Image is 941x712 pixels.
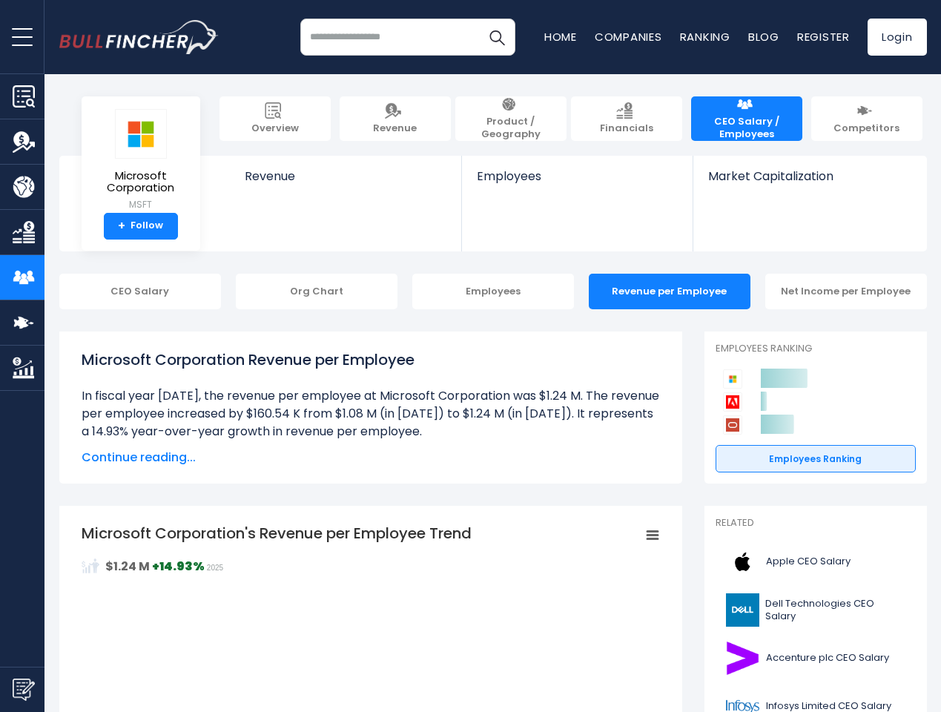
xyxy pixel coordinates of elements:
span: Continue reading... [82,449,660,467]
a: CEO Salary / Employees [691,96,802,141]
img: Adobe competitors logo [723,392,742,412]
img: RevenuePerEmployee.svg [82,557,99,575]
a: Dell Technologies CEO Salary [716,590,916,630]
div: Employees [412,274,574,309]
a: Blog [748,29,779,44]
a: Employees Ranking [716,445,916,473]
span: Revenue [245,169,447,183]
span: Financials [600,122,653,135]
p: Related [716,517,916,530]
a: Product / Geography [455,96,567,141]
span: Accenture plc CEO Salary [766,652,889,665]
a: Employees [462,156,693,208]
a: Financials [571,96,682,141]
a: Revenue [340,96,451,141]
div: Revenue per Employee [589,274,750,309]
a: Market Capitalization [693,156,925,208]
strong: + [118,220,125,233]
span: Microsoft Corporation [93,170,188,194]
span: Competitors [833,122,899,135]
a: Login [868,19,927,56]
span: 2025 [207,564,223,572]
a: Companies [595,29,662,44]
strong: +14.93% [152,558,205,575]
span: Product / Geography [463,116,559,141]
span: CEO Salary / Employees [699,116,795,141]
a: Revenue [230,156,462,208]
a: Register [797,29,850,44]
tspan: Microsoft Corporation's Revenue per Employee Trend [82,523,472,544]
strong: $1.24 M [105,558,150,575]
span: Dell Technologies CEO Salary [765,598,906,623]
a: Apple CEO Salary [716,541,916,582]
img: Microsoft Corporation competitors logo [723,369,742,389]
a: Microsoft Corporation MSFT [93,108,189,213]
span: Revenue [373,122,417,135]
span: Market Capitalization [708,169,910,183]
img: bullfincher logo [59,20,219,54]
a: Ranking [680,29,730,44]
small: MSFT [93,198,188,211]
a: Accenture plc CEO Salary [716,638,916,679]
button: Search [478,19,515,56]
img: AAPL logo [724,545,762,578]
a: +Follow [104,213,178,240]
a: Go to homepage [59,20,219,54]
span: Apple CEO Salary [766,556,851,568]
img: Oracle Corporation competitors logo [723,415,742,435]
li: In fiscal year [DATE], the revenue per employee at Microsoft Corporation was $1.24 M. The revenue... [82,387,660,441]
span: Employees [477,169,678,183]
a: Competitors [811,96,922,141]
a: Home [544,29,577,44]
div: Org Chart [236,274,397,309]
p: Employees Ranking [716,343,916,355]
img: ACN logo [724,642,762,675]
a: Overview [219,96,331,141]
div: Net Income per Employee [765,274,927,309]
h1: Microsoft Corporation Revenue per Employee [82,349,660,371]
span: Overview [251,122,299,135]
div: CEO Salary [59,274,221,309]
img: DELL logo [724,593,762,627]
